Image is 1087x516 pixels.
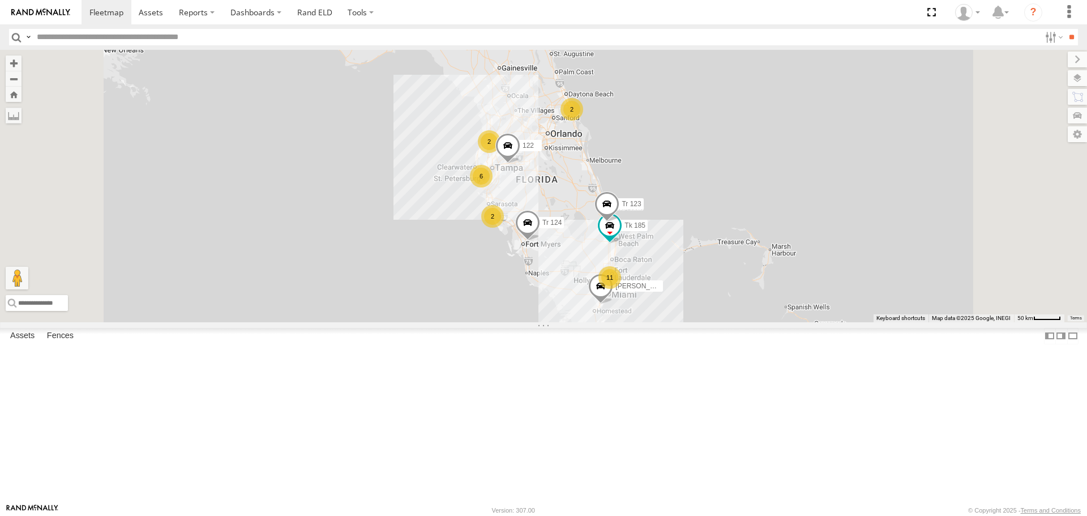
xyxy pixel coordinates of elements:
[1044,328,1055,344] label: Dock Summary Table to the Left
[1014,314,1064,322] button: Map Scale: 50 km per 45 pixels
[41,329,79,344] label: Fences
[968,507,1081,514] div: © Copyright 2025 -
[1068,126,1087,142] label: Map Settings
[560,98,583,121] div: 2
[932,315,1011,321] span: Map data ©2025 Google, INEGI
[6,87,22,102] button: Zoom Home
[1070,315,1082,320] a: Terms (opens in new tab)
[598,266,621,289] div: 11
[1055,328,1067,344] label: Dock Summary Table to the Right
[470,165,493,187] div: 6
[523,142,534,150] span: 122
[478,130,500,153] div: 2
[6,267,28,289] button: Drag Pegman onto the map to open Street View
[876,314,925,322] button: Keyboard shortcuts
[24,29,33,45] label: Search Query
[624,221,645,229] span: Tk 185
[6,71,22,87] button: Zoom out
[5,329,40,344] label: Assets
[481,205,504,228] div: 2
[1021,507,1081,514] a: Terms and Conditions
[6,108,22,123] label: Measure
[1024,3,1042,22] i: ?
[1067,328,1079,344] label: Hide Summary Table
[6,56,22,71] button: Zoom in
[492,507,535,514] div: Version: 307.00
[622,200,641,208] span: Tr 123
[951,4,984,21] div: Scott Humbel
[11,8,70,16] img: rand-logo.svg
[542,219,562,227] span: Tr 124
[1041,29,1065,45] label: Search Filter Options
[1017,315,1033,321] span: 50 km
[615,282,671,290] span: [PERSON_NAME]
[6,505,58,516] a: Visit our Website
